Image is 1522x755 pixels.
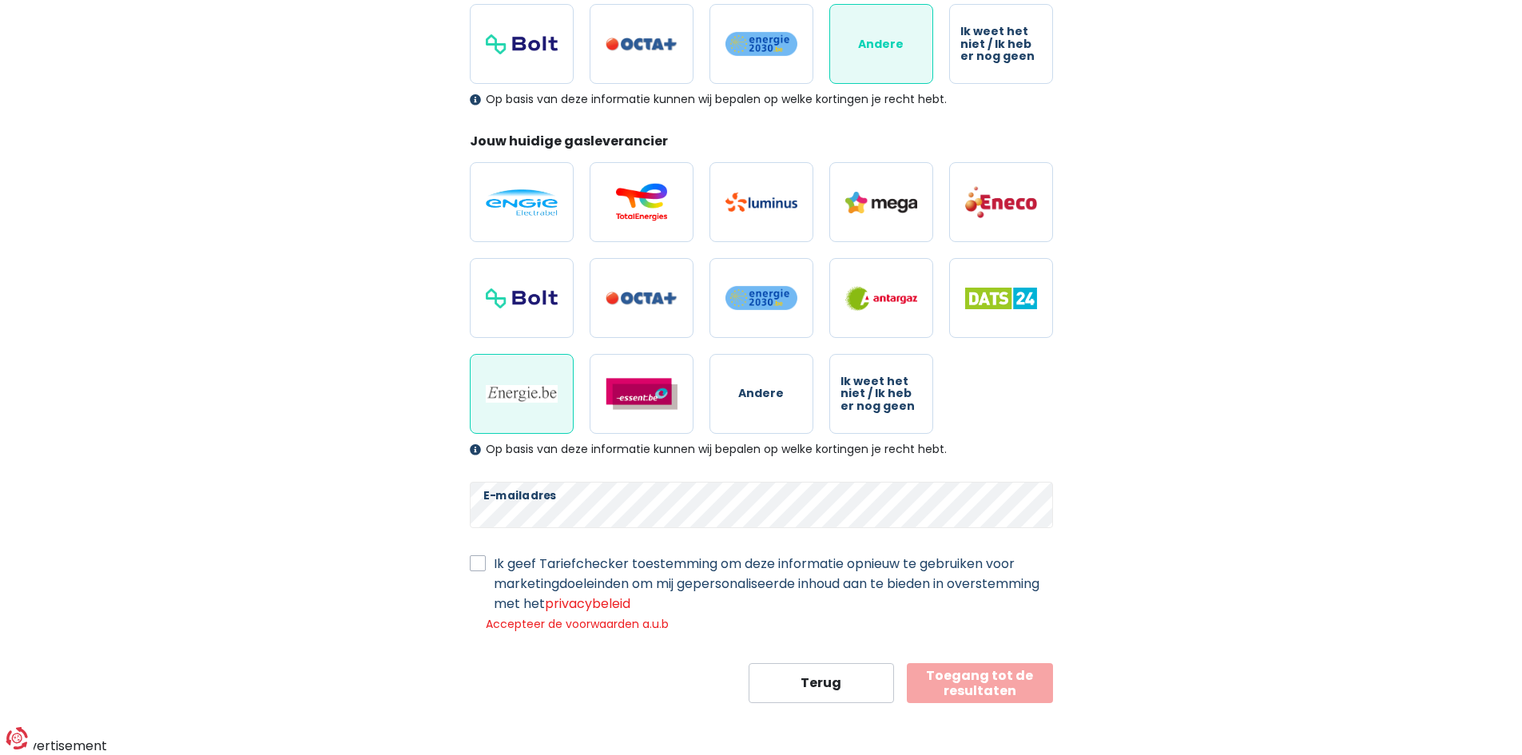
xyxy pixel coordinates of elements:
span: Andere [858,38,904,50]
img: Engie / Electrabel [486,189,558,216]
legend: Jouw huidige gasleverancier [470,132,1053,157]
label: Ik geef Tariefchecker toestemming om deze informatie opnieuw te gebruiken voor marketingdoeleinde... [494,554,1053,614]
img: Energie.be [486,385,558,403]
img: Luminus [725,193,797,212]
span: Ik weet het niet / Ik heb er nog geen [840,376,922,412]
img: Bolt [486,34,558,54]
img: Energie2030 [725,31,797,57]
span: Andere [738,387,784,399]
img: Eneco [965,185,1037,219]
button: Terug [749,663,895,703]
img: Energie2030 [725,285,797,311]
button: Toegang tot de resultaten [907,663,1053,703]
img: Total Energies / Lampiris [606,183,678,221]
img: Mega [845,192,917,213]
img: Antargaz [845,286,917,311]
div: Op basis van deze informatie kunnen wij bepalen op welke kortingen je recht hebt. [470,443,1053,456]
img: Bolt [486,288,558,308]
a: privacybeleid [545,594,630,613]
img: Octa+ [606,38,678,51]
img: Dats 24 [965,288,1037,309]
div: Accepteer de voorwaarden a.u.b [470,617,1053,631]
span: Ik weet het niet / Ik heb er nog geen [960,26,1042,62]
img: Octa+ [606,292,678,305]
img: Essent [606,378,678,410]
div: Op basis van deze informatie kunnen wij bepalen op welke kortingen je recht hebt. [470,93,1053,106]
